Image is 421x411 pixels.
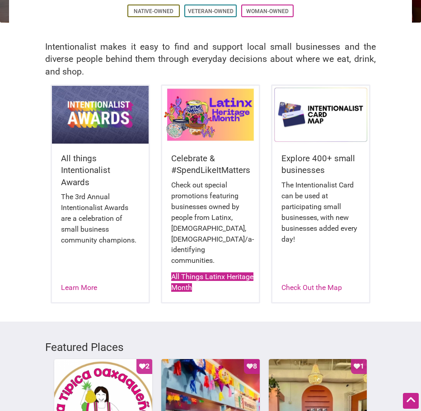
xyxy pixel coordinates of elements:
[188,8,234,14] a: Veteran-Owned
[171,153,250,177] h5: Celebrate & #SpendLikeItMatters
[45,41,376,78] h2: Intentionalist makes it easy to find and support local small businesses and the diverse people be...
[61,283,97,292] a: Learn More
[403,393,419,409] div: Scroll Back to Top
[52,86,149,144] img: Intentionalist Awards
[162,86,259,144] img: Latinx / Hispanic Heritage Month
[272,86,369,144] img: Intentionalist Card Map
[171,272,253,292] a: All Things Latinx Heritage Month
[61,153,140,188] h5: All things Intentionalist Awards
[281,153,360,177] h5: Explore 400+ small businesses
[171,180,250,275] div: Check out special promotions featuring businesses owned by people from Latinx, [DEMOGRAPHIC_DATA]...
[45,340,376,355] h3: Featured Places
[281,283,342,292] a: Check Out the Map
[281,180,360,253] div: The Intentionalist Card can be used at participating small businesses, with new businesses added ...
[246,8,289,14] a: Woman-Owned
[134,8,173,14] a: Native-Owned
[61,191,140,255] div: The 3rd Annual Intentionalist Awards are a celebration of small business community champions.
